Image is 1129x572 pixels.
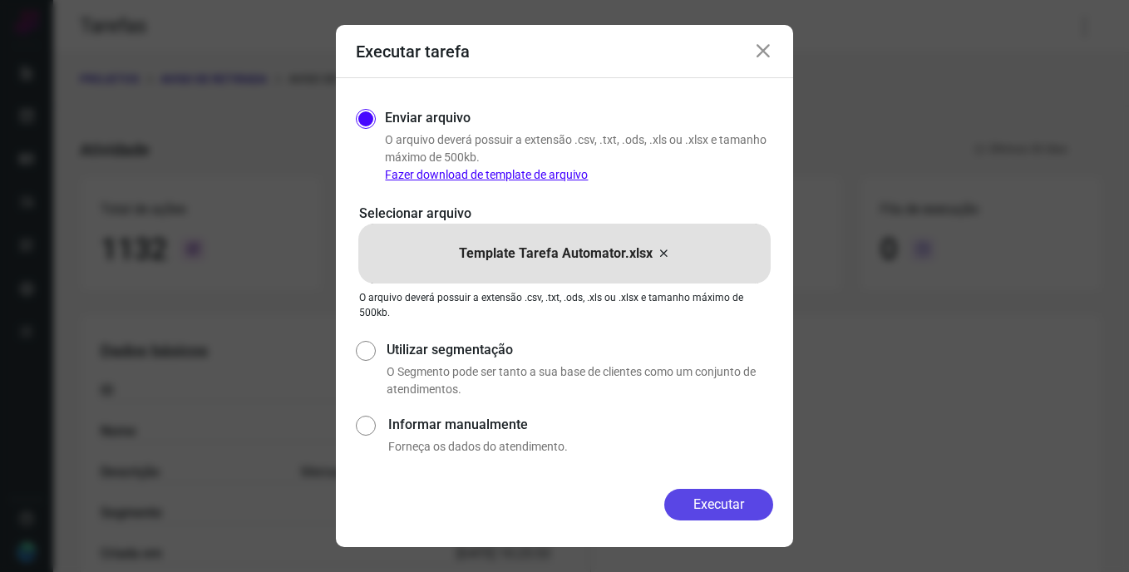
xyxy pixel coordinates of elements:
label: Utilizar segmentação [387,340,773,360]
p: O arquivo deverá possuir a extensão .csv, .txt, .ods, .xls ou .xlsx e tamanho máximo de 500kb. [385,131,773,184]
p: Selecionar arquivo [359,204,770,224]
p: O Segmento pode ser tanto a sua base de clientes como um conjunto de atendimentos. [387,363,773,398]
h3: Executar tarefa [356,42,470,62]
button: Executar [664,489,773,520]
p: Template Tarefa Automator.xlsx [459,244,653,264]
p: O arquivo deverá possuir a extensão .csv, .txt, .ods, .xls ou .xlsx e tamanho máximo de 500kb. [359,290,770,320]
label: Enviar arquivo [385,108,471,128]
p: Forneça os dados do atendimento. [388,438,773,456]
a: Fazer download de template de arquivo [385,168,588,181]
label: Informar manualmente [388,415,773,435]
